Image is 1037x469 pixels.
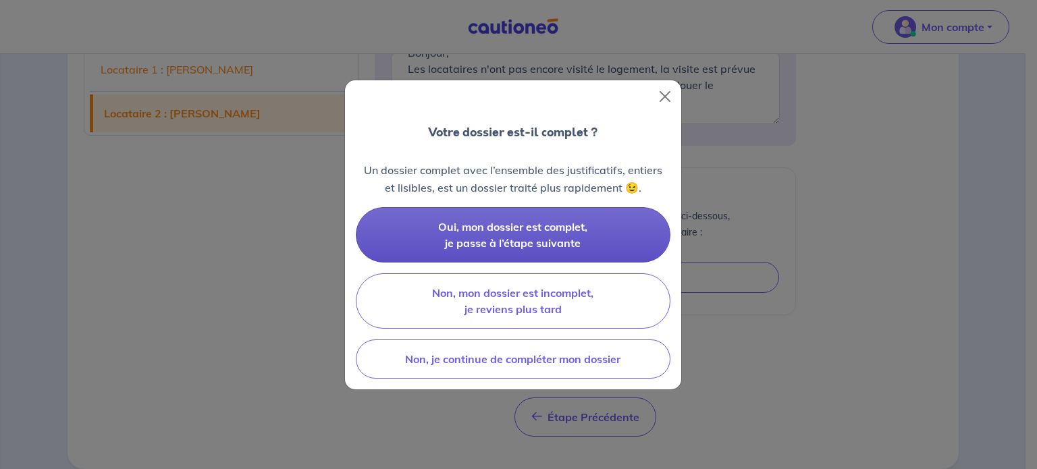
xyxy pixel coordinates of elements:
button: Non, mon dossier est incomplet, je reviens plus tard [356,273,670,329]
p: Un dossier complet avec l’ensemble des justificatifs, entiers et lisibles, est un dossier traité ... [356,161,670,196]
span: Oui, mon dossier est complet, je passe à l’étape suivante [438,220,587,250]
button: Close [654,86,676,107]
p: Votre dossier est-il complet ? [428,123,597,141]
span: Non, je continue de compléter mon dossier [405,352,620,366]
button: Oui, mon dossier est complet, je passe à l’étape suivante [356,207,670,263]
span: Non, mon dossier est incomplet, je reviens plus tard [432,286,593,316]
button: Non, je continue de compléter mon dossier [356,339,670,379]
